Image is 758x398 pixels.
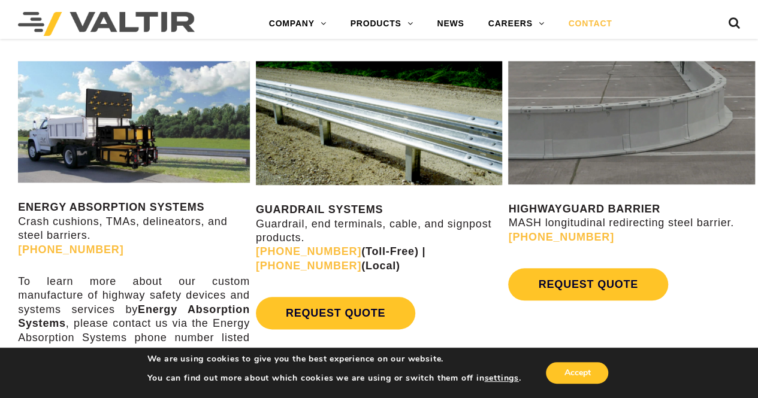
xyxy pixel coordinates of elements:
img: Radius-Barrier-Section-Highwayguard3 [508,61,755,184]
strong: GUARDRAIL SYSTEMS [256,203,383,215]
a: COMPANY [257,12,339,36]
a: PRODUCTS [339,12,425,36]
a: CAREERS [476,12,557,36]
a: REQUEST QUOTE [508,268,668,300]
img: Guardrail Contact Us Page Image [256,61,503,185]
p: We are using cookies to give you the best experience on our website. [147,354,521,364]
p: To learn more about our custom manufacture of highway safety devices and systems services by , pl... [18,275,250,373]
p: MASH longitudinal redirecting steel barrier. [508,202,755,244]
p: Crash cushions, TMAs, delineators, and steel barriers. [18,200,250,257]
a: [PHONE_NUMBER] [508,231,614,243]
strong: (Toll-Free) | (Local) [256,245,425,271]
strong: HIGHWAYGUARD BARRIER [508,203,660,215]
a: NEWS [425,12,476,36]
p: Guardrail, end terminals, cable, and signpost products. [256,203,503,273]
a: REQUEST QUOTE [256,297,415,329]
a: CONTACT [556,12,624,36]
button: Accept [546,362,608,384]
a: [PHONE_NUMBER] [256,260,361,272]
strong: ENERGY ABSORPTION SYSTEMS [18,201,204,213]
p: You can find out more about which cookies we are using or switch them off in . [147,373,521,384]
a: [PHONE_NUMBER] [256,245,361,257]
a: [PHONE_NUMBER] [18,244,123,256]
img: Valtir [18,12,195,36]
img: SS180M Contact Us Page Image [18,61,250,183]
button: settings [484,373,518,384]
